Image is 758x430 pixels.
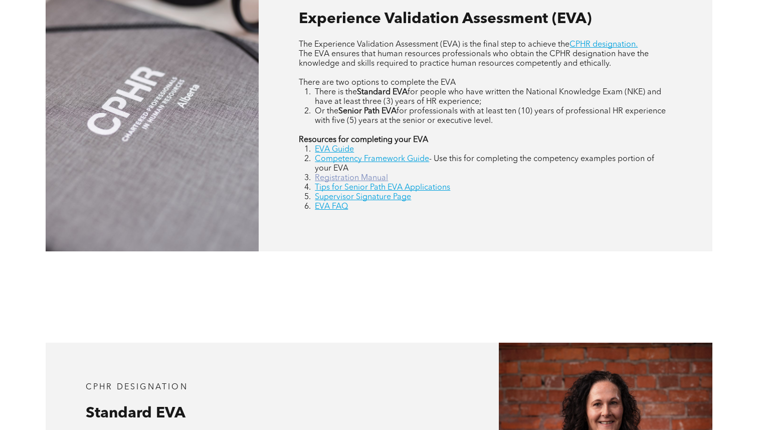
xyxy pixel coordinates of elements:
a: Supervisor Signature Page [315,193,411,201]
a: EVA FAQ [315,203,348,211]
a: Registration Manual [315,174,388,182]
span: There are two options to complete the EVA [299,79,456,87]
strong: Senior Path EVA [338,107,397,115]
strong: Resources for completing your EVA [299,136,428,144]
span: The EVA ensures that human resources professionals who obtain the CPHR designation have the knowl... [299,50,649,68]
a: CPHR designation. [570,41,638,49]
span: Or the [315,107,338,115]
span: for people who have written the National Knowledge Exam (NKE) and have at least three (3) years o... [315,88,661,106]
span: for professionals with at least ten (10) years of professional HR experience with five (5) years ... [315,107,666,125]
a: EVA Guide [315,146,354,154]
span: - Use this for completing the competency examples portion of your EVA [315,155,654,173]
a: Tips for Senior Path EVA Applications [315,184,450,192]
a: Competency Framework Guide [315,155,429,163]
strong: Standard EVA [357,88,408,96]
span: CPHR DESIGNATION [86,383,188,391]
span: Standard EVA [86,406,185,421]
span: The Experience Validation Assessment (EVA) is the final step to achieve the [299,41,570,49]
span: There is the [315,88,357,96]
span: Experience Validation Assessment (EVA) [299,12,592,27]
